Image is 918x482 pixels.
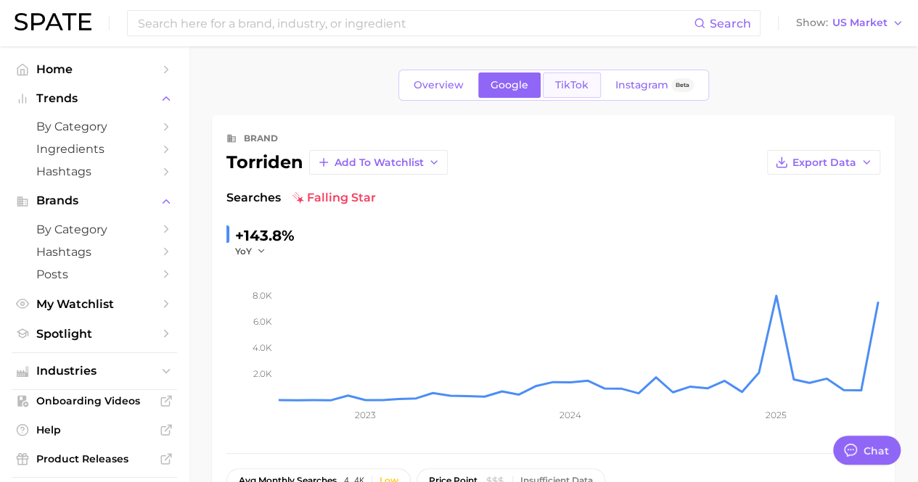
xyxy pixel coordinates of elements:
a: My Watchlist [12,293,177,315]
img: SPATE [15,13,91,30]
button: ShowUS Market [792,14,907,33]
button: Add to Watchlist [309,150,448,175]
tspan: 2.0k [253,368,272,379]
a: TikTok [543,72,601,98]
span: Hashtags [36,165,152,178]
span: TikTok [555,79,589,91]
tspan: 2023 [355,410,376,420]
tspan: 8.0k [253,290,272,301]
input: Search here for a brand, industry, or ingredient [136,11,694,36]
tspan: 4.0k [253,342,272,353]
span: Show [796,19,828,27]
span: Onboarding Videos [36,394,152,407]
span: My Watchlist [36,297,152,311]
img: falling star [292,192,304,204]
span: Export Data [792,157,856,169]
button: Brands [12,190,177,212]
span: US Market [832,19,888,27]
a: Posts [12,263,177,286]
a: Home [12,58,177,80]
button: Export Data [767,150,880,175]
a: Product Releases [12,448,177,470]
span: Brands [36,194,152,207]
a: Overview [401,72,476,98]
span: Trends [36,92,152,105]
div: +143.8% [235,224,295,247]
span: Help [36,423,152,436]
a: Hashtags [12,241,177,263]
button: YoY [235,245,266,257]
a: Help [12,419,177,441]
span: Posts [36,267,152,281]
span: by Category [36,223,152,236]
a: by Category [12,115,177,138]
span: Searches [226,189,281,207]
span: Search [710,17,751,30]
a: Google [478,72,541,98]
span: Google [491,79,528,91]
a: Hashtags [12,160,177,183]
tspan: 6.0k [253,316,272,327]
a: Ingredients [12,138,177,160]
span: Instagram [615,79,668,91]
span: Overview [414,79,464,91]
button: Trends [12,88,177,109]
span: Ingredients [36,142,152,156]
a: Spotlight [12,323,177,345]
span: Industries [36,365,152,378]
span: Product Releases [36,452,152,465]
a: InstagramBeta [603,72,706,98]
span: Spotlight [36,327,152,341]
a: by Category [12,218,177,241]
span: Beta [676,79,689,91]
a: Onboarding Videos [12,390,177,412]
span: Add to Watchlist [335,157,424,169]
button: Industries [12,360,177,382]
tspan: 2025 [766,410,787,420]
div: torriden [226,154,303,171]
span: falling star [292,189,376,207]
div: brand [244,130,278,147]
tspan: 2024 [560,410,581,420]
span: by Category [36,120,152,133]
span: YoY [235,245,252,257]
span: Hashtags [36,245,152,259]
span: Home [36,62,152,76]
